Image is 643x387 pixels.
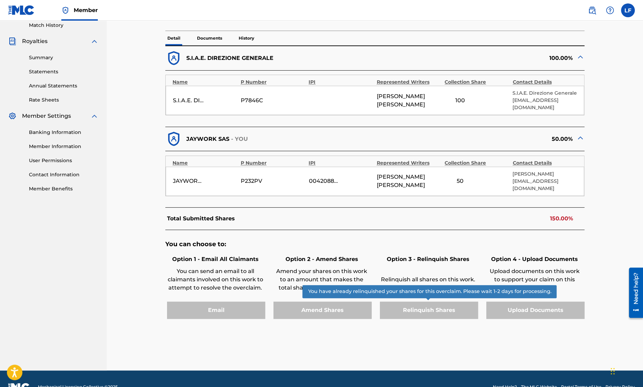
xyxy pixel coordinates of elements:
[550,215,573,223] p: 150.00%
[22,112,71,120] span: Member Settings
[273,255,370,263] h6: Option 2 - Amend Shares
[375,50,584,67] div: 100.00%
[231,135,248,143] p: - YOU
[29,185,98,192] a: Member Benefits
[61,6,70,14] img: Top Rightsholder
[29,54,98,61] a: Summary
[165,240,584,248] h5: You can choose to:
[241,79,305,86] div: P Number
[186,54,273,62] p: S.I.A.E. DIREZIONE GENERALE
[173,159,237,167] div: Name
[611,361,615,381] div: Trascina
[8,112,17,120] img: Member Settings
[90,37,98,45] img: expand
[377,79,441,86] div: Represented Writers
[167,267,263,292] p: You can send an email to all claimants involved on this work to attempt to resolve the overclaim.
[377,159,441,167] div: Represented Writers
[445,159,509,167] div: Collection Share
[29,143,98,150] a: Member Information
[90,112,98,120] img: expand
[167,255,263,263] h6: Option 1 - Email All Claimants
[29,157,98,164] a: User Permissions
[173,79,237,86] div: Name
[624,265,643,321] iframe: Resource Center
[29,68,98,75] a: Statements
[167,215,235,223] p: Total Submitted Shares
[165,130,182,147] img: dfb38c8551f6dcc1ac04.svg
[588,6,596,14] img: search
[22,37,48,45] span: Royalties
[375,130,584,147] div: 50.00%
[377,173,441,189] span: [PERSON_NAME] [PERSON_NAME]
[165,31,183,45] p: Detail
[74,6,98,14] span: Member
[576,134,584,142] img: expand-cell-toggle
[29,22,98,29] a: Match History
[8,37,17,45] img: Royalties
[621,3,635,17] div: User Menu
[377,92,441,109] span: [PERSON_NAME] [PERSON_NAME]
[309,79,373,86] div: IPI
[273,267,370,292] p: Amend your shares on this work to an amount that makes the total shares equal 100% or less.
[8,5,35,15] img: MLC Logo
[29,129,98,136] a: Banking Information
[380,275,476,284] p: Relinquish all shares on this work.
[29,96,98,104] a: Rate Sheets
[29,82,98,90] a: Annual Statements
[486,255,583,263] h6: Option 4 - Upload Documents
[585,3,599,17] a: Public Search
[186,135,229,143] p: JAYWORK SAS
[241,159,305,167] div: P Number
[237,31,256,45] p: History
[512,170,577,178] p: [PERSON_NAME]
[512,178,577,192] p: [EMAIL_ADDRESS][DOMAIN_NAME]
[512,79,577,86] div: Contact Details
[512,90,577,97] p: S.I.A.E. Direzione Generale
[486,267,583,292] p: Upload documents on this work to support your claim on this work.
[512,159,577,167] div: Contact Details
[165,50,182,67] img: dfb38c8551f6dcc1ac04.svg
[29,171,98,178] a: Contact Information
[195,31,224,45] p: Documents
[380,255,476,263] h6: Option 3 - Relinquish Shares
[609,354,643,387] div: Widget chat
[603,3,617,17] div: Help
[512,97,577,111] p: [EMAIL_ADDRESS][DOMAIN_NAME]
[609,354,643,387] iframe: Chat Widget
[445,79,509,86] div: Collection Share
[309,159,373,167] div: IPI
[576,53,584,61] img: expand-cell-toggle
[606,6,614,14] img: help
